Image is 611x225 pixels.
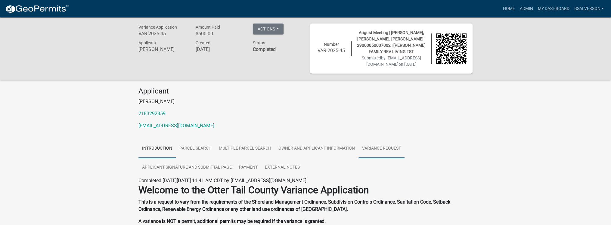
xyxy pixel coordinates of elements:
[358,139,405,158] a: Variance Request
[535,3,572,14] a: My Dashboard
[235,158,261,177] a: Payment
[138,123,214,128] a: [EMAIL_ADDRESS][DOMAIN_NAME]
[176,139,215,158] a: Parcel search
[436,33,467,64] img: QR code
[253,40,265,45] span: Status
[275,139,358,158] a: Owner and Applicant Information
[196,46,244,52] h6: [DATE]
[138,87,473,96] h4: Applicant
[196,31,244,36] h6: $600.00
[196,40,210,45] span: Created
[253,46,276,52] strong: Completed
[253,24,284,34] button: Actions
[138,40,156,45] span: Applicant
[261,158,303,177] a: External Notes
[138,46,187,52] h6: [PERSON_NAME]
[196,25,220,30] span: Amount Paid
[138,158,235,177] a: Applicant Signature and Submittal Page
[138,139,176,158] a: Introduction
[138,184,369,196] strong: Welcome to the Otter Tail County Variance Application
[324,42,339,47] span: Number
[138,218,326,224] strong: A variance is NOT a permit, additional permits may be required if the variance is granted.
[215,139,275,158] a: Multiple Parcel Search
[500,3,517,14] a: Home
[138,25,177,30] span: Variance Application
[572,3,606,14] a: BSALVERSON
[138,31,187,36] h6: VAR-2025-45
[357,30,426,54] span: August Meeting | [PERSON_NAME], [PERSON_NAME], [PERSON_NAME] | 29000050037002 | [PERSON_NAME] FAM...
[517,3,535,14] a: Admin
[138,98,473,105] p: [PERSON_NAME]
[316,48,347,53] h6: VAR-2025-45
[362,55,421,67] span: Submitted on [DATE]
[138,111,166,116] a: 2183292859
[366,55,421,67] span: by [EMAIL_ADDRESS][DOMAIN_NAME]
[138,178,306,183] span: Completed [DATE][DATE] 11:41 AM CDT by [EMAIL_ADDRESS][DOMAIN_NAME]
[138,199,450,212] strong: This is a request to vary from the requirements of the Shoreland Management Ordinance, Subdivisio...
